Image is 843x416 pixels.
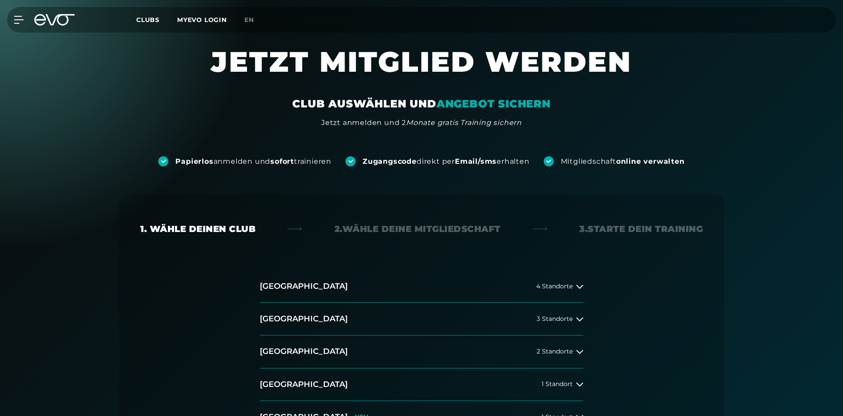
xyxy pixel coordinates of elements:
div: 3. Starte dein Training [579,223,703,235]
div: Mitgliedschaft [561,157,685,166]
div: CLUB AUSWÄHLEN UND [292,97,550,111]
span: 2 Standorte [537,348,573,355]
strong: online verwalten [616,157,685,166]
h2: [GEOGRAPHIC_DATA] [260,346,348,357]
span: 3 Standorte [537,316,573,322]
h2: [GEOGRAPHIC_DATA] [260,313,348,324]
button: [GEOGRAPHIC_DATA]2 Standorte [260,335,583,368]
div: 1. Wähle deinen Club [140,223,255,235]
h2: [GEOGRAPHIC_DATA] [260,281,348,292]
span: Clubs [136,16,160,24]
div: anmelden und trainieren [175,157,331,166]
div: 2. Wähle deine Mitgliedschaft [334,223,501,235]
button: [GEOGRAPHIC_DATA]4 Standorte [260,270,583,303]
a: Clubs [136,15,177,24]
strong: sofort [270,157,294,166]
strong: Email/sms [455,157,497,166]
span: 4 Standorte [536,283,573,290]
button: [GEOGRAPHIC_DATA]3 Standorte [260,303,583,335]
button: [GEOGRAPHIC_DATA]1 Standort [260,368,583,401]
span: 1 Standort [541,381,573,387]
h1: JETZT MITGLIED WERDEN [158,44,685,97]
em: ANGEBOT SICHERN [436,97,551,110]
div: Jetzt anmelden und 2 [321,118,522,128]
h2: [GEOGRAPHIC_DATA] [260,379,348,390]
strong: Papierlos [175,157,213,166]
a: en [244,15,265,25]
strong: Zugangscode [363,157,417,166]
a: MYEVO LOGIN [177,16,227,24]
div: direkt per erhalten [363,157,529,166]
em: Monate gratis Training sichern [406,118,522,127]
span: en [244,16,254,24]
